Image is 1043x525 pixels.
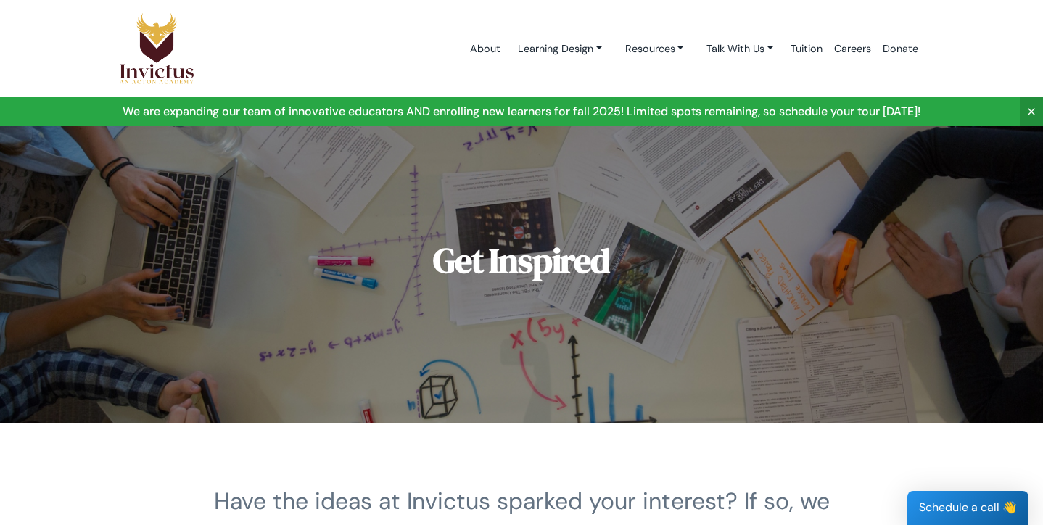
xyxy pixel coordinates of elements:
[828,18,877,80] a: Careers
[695,36,785,62] a: Talk With Us
[907,491,1028,525] div: Schedule a call 👋
[464,18,506,80] a: About
[506,36,614,62] a: Learning Design
[257,241,786,280] h1: Get Inspired
[785,18,828,80] a: Tuition
[877,18,924,80] a: Donate
[119,12,194,85] img: Logo
[614,36,696,62] a: Resources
